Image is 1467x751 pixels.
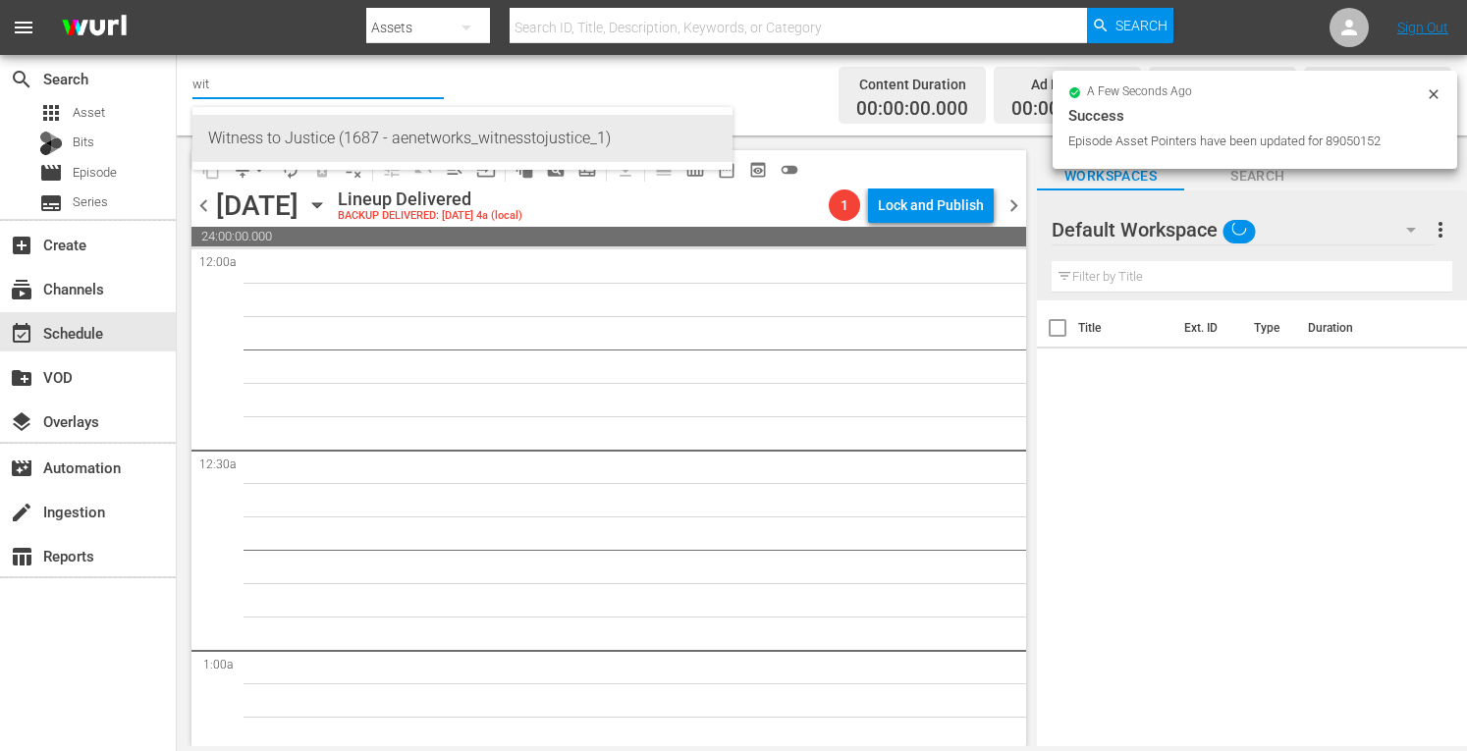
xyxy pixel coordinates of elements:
[780,160,799,180] span: toggle_off
[1296,300,1414,355] th: Duration
[39,161,63,185] span: Episode
[12,16,35,39] span: menu
[748,160,768,180] span: preview_outlined
[73,103,105,123] span: Asset
[10,322,33,346] span: Schedule
[338,210,522,223] div: BACKUP DELIVERED: [DATE] 4a (local)
[191,227,1026,246] span: 24:00:00.000
[742,154,774,186] span: View Backup
[1002,193,1026,218] span: chevron_right
[1184,164,1331,188] span: Search
[10,366,33,390] span: VOD
[10,410,33,434] span: Overlays
[10,545,33,568] span: Reports
[1429,218,1452,241] span: more_vert
[868,188,994,223] button: Lock and Publish
[39,132,63,155] div: Bits
[856,98,968,121] span: 00:00:00.000
[878,188,984,223] div: Lock and Publish
[1087,8,1173,43] button: Search
[73,133,94,152] span: Bits
[73,163,117,183] span: Episode
[1115,8,1168,43] span: Search
[39,101,63,125] span: Asset
[191,193,216,218] span: chevron_left
[10,278,33,301] span: Channels
[338,188,522,210] div: Lineup Delivered
[73,192,108,212] span: Series
[1068,132,1421,151] div: Episode Asset Pointers have been updated for 89050152
[10,501,33,524] span: Ingestion
[1242,300,1296,355] th: Type
[829,197,860,213] span: 1
[1011,98,1123,121] span: 00:00:00.000
[774,154,805,186] span: 24 hours Lineup View is OFF
[1068,104,1441,128] div: Success
[10,456,33,480] span: Automation
[1172,300,1242,355] th: Ext. ID
[1087,84,1192,100] span: a few seconds ago
[10,68,33,91] span: Search
[1397,20,1448,35] a: Sign Out
[47,5,141,51] img: ans4CAIJ8jUAAAAAAAAAAAAAAAAAAAAAAAAgQb4GAAAAAAAAAAAAAAAAAAAAAAAAJMjXAAAAAAAAAAAAAAAAAAAAAAAAgAT5G...
[1052,202,1435,257] div: Default Workspace
[39,191,63,215] span: Series
[856,71,968,98] div: Content Duration
[208,115,717,162] div: Witness to Justice (1687 - aenetworks_witnesstojustice_1)
[216,189,299,222] div: [DATE]
[1037,164,1184,188] span: Workspaces
[1011,71,1123,98] div: Ad Duration
[1429,206,1452,253] button: more_vert
[1078,300,1172,355] th: Title
[10,234,33,257] span: Create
